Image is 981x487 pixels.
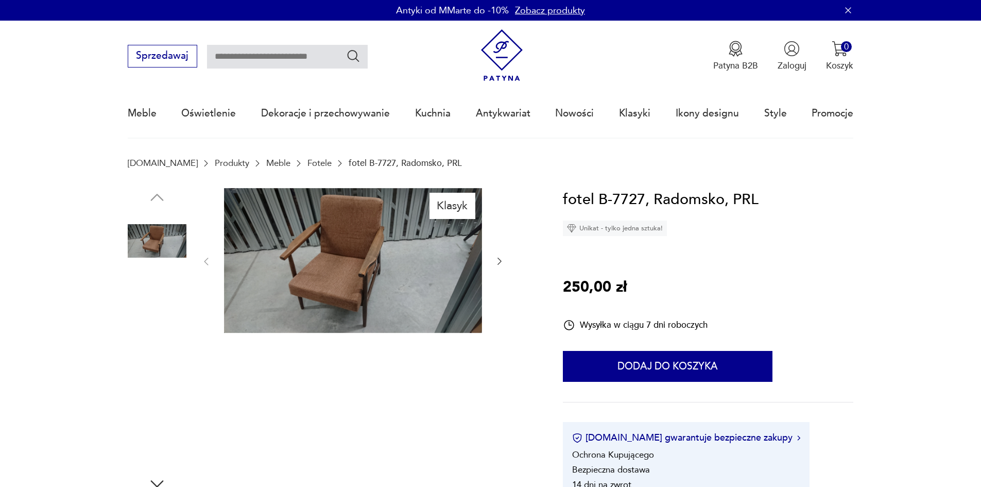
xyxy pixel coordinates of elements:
a: Oświetlenie [181,90,236,137]
img: Zdjęcie produktu fotel B-7727, Radomsko, PRL [224,188,482,333]
button: 0Koszyk [826,41,853,72]
a: Promocje [812,90,853,137]
a: Style [764,90,787,137]
div: Unikat - tylko jedna sztuka! [563,221,667,236]
p: 250,00 zł [563,276,627,299]
a: Klasyki [619,90,650,137]
p: Koszyk [826,60,853,72]
button: Dodaj do koszyka [563,351,772,382]
a: Fotele [307,158,332,168]
img: Ikona koszyka [832,41,848,57]
a: Antykwariat [476,90,530,137]
a: Dekoracje i przechowywanie [261,90,390,137]
img: Ikona strzałki w prawo [797,435,800,441]
a: Ikona medaluPatyna B2B [713,41,758,72]
a: [DOMAIN_NAME] [128,158,198,168]
a: Meble [128,90,157,137]
div: 0 [841,41,852,52]
a: Nowości [555,90,594,137]
img: Zdjęcie produktu fotel B-7727, Radomsko, PRL [128,212,186,271]
button: [DOMAIN_NAME] gwarantuje bezpieczne zakupy [572,431,800,444]
div: Klasyk [429,193,475,219]
button: Szukaj [346,48,361,63]
p: Zaloguj [778,60,806,72]
button: Patyna B2B [713,41,758,72]
p: Antyki od MMarte do -10% [396,4,509,17]
img: Zdjęcie produktu fotel B-7727, Radomsko, PRL [128,277,186,336]
img: Ikonka użytkownika [784,41,800,57]
p: fotel B-7727, Radomsko, PRL [349,158,462,168]
li: Bezpieczna dostawa [572,464,650,476]
a: Meble [266,158,290,168]
button: Zaloguj [778,41,806,72]
a: Produkty [215,158,249,168]
img: Ikona certyfikatu [572,433,582,443]
img: Zdjęcie produktu fotel B-7727, Radomsko, PRL [128,343,186,402]
a: Sprzedawaj [128,53,197,61]
div: Wysyłka w ciągu 7 dni roboczych [563,319,708,331]
img: Ikona diamentu [567,224,576,233]
img: Ikona medalu [728,41,744,57]
li: Ochrona Kupującego [572,449,654,461]
a: Kuchnia [415,90,451,137]
a: Zobacz produkty [515,4,585,17]
p: Patyna B2B [713,60,758,72]
img: Zdjęcie produktu fotel B-7727, Radomsko, PRL [128,409,186,467]
h1: fotel B-7727, Radomsko, PRL [563,188,759,212]
button: Sprzedawaj [128,45,197,68]
img: Patyna - sklep z meblami i dekoracjami vintage [476,29,528,81]
a: Ikony designu [676,90,739,137]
